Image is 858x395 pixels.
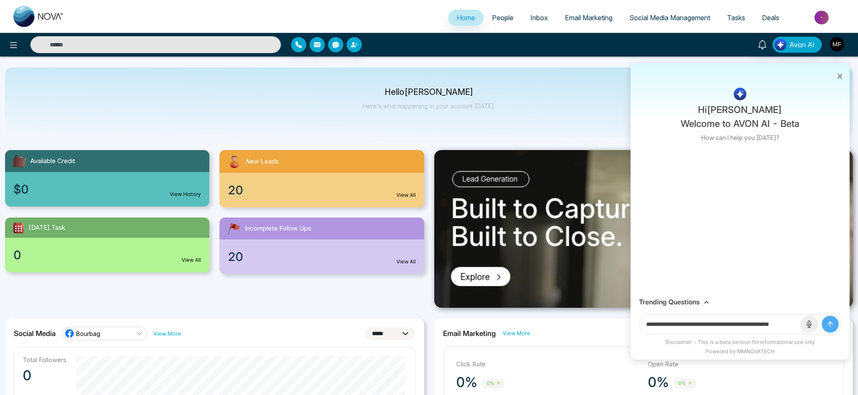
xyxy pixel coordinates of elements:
span: 20 [228,248,243,266]
img: availableCredit.svg [12,153,27,169]
div: Disclaimer - This is a beta version for informational use only [635,339,845,346]
a: Home [448,10,484,26]
a: Inbox [522,10,556,26]
p: Hello [PERSON_NAME] [363,89,495,96]
a: Email Marketing [556,10,621,26]
span: 0 [13,246,21,264]
p: 0% [648,374,669,391]
p: 0 [23,367,67,384]
img: Market-place.gif [792,8,853,27]
p: Total Followers [23,356,67,364]
img: followUps.svg [226,221,241,236]
span: 20 [228,181,243,199]
span: Home [457,13,475,22]
img: AI Logo [734,88,746,100]
span: Tasks [727,13,745,22]
img: todayTask.svg [12,221,25,234]
h2: Email Marketing [443,329,496,338]
span: $0 [13,180,29,198]
p: Click Rate [456,360,639,369]
a: People [484,10,522,26]
span: People [492,13,513,22]
a: View More [153,330,181,338]
a: Tasks [719,10,754,26]
span: [DATE] Task [29,223,65,233]
img: . [434,150,853,308]
a: View More [503,329,530,337]
img: Lead Flow [775,39,786,51]
span: Email Marketing [565,13,612,22]
span: Inbox [530,13,548,22]
a: View All [396,258,416,266]
p: How can I help you [DATE]? [701,133,779,142]
a: View All [396,191,416,199]
span: Social Media Management [629,13,710,22]
span: Bourbag [76,330,100,338]
iframe: Intercom live chat [829,366,850,387]
span: Incomplete Follow Ups [245,224,311,234]
a: Deals [754,10,788,26]
img: newLeads.svg [226,153,242,169]
span: Avon AI [789,40,815,50]
p: Hi [PERSON_NAME] Welcome to AVON AI - Beta [681,103,799,131]
p: Here's what happening in your account [DATE]. [363,102,495,110]
p: Open Rate [648,360,831,369]
img: User Avatar [830,37,844,51]
span: 0% [674,379,696,388]
h2: Social Media [14,329,56,338]
p: 0% [456,374,477,391]
img: Nova CRM Logo [13,6,64,27]
a: New Leads20View All [214,150,429,207]
a: View All [182,256,201,264]
button: Avon AI [772,37,822,53]
a: View History [170,191,201,198]
span: 0% [482,379,505,388]
span: New Leads [246,157,279,167]
a: Incomplete Follow Ups20View All [214,218,429,274]
span: Available Credit [30,156,75,166]
div: Powered by MMNOVATECH [635,348,845,355]
a: Social Media Management [621,10,719,26]
h3: Trending Questions [639,298,700,306]
span: Deals [762,13,779,22]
